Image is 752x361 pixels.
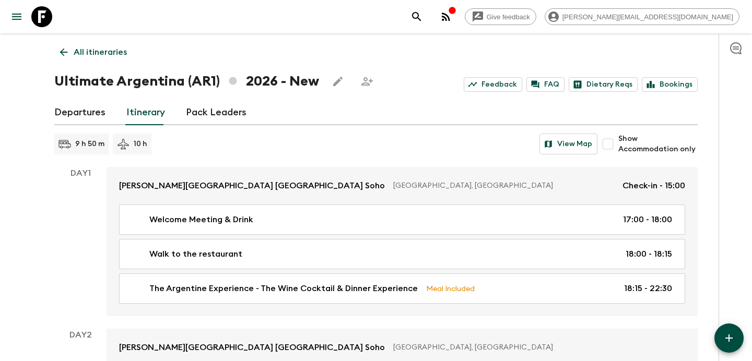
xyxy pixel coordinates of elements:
[626,248,672,260] p: 18:00 - 18:15
[357,71,378,92] span: Share this itinerary
[149,213,253,226] p: Welcome Meeting & Drink
[526,77,565,92] a: FAQ
[134,139,147,149] p: 10 h
[618,134,698,154] span: Show Accommodation only
[74,46,127,58] p: All itineraries
[327,71,348,92] button: Edit this itinerary
[426,283,475,294] p: Meal Included
[149,282,418,295] p: The Argentine Experience - The Wine Cocktail & Dinner Experience
[464,77,522,92] a: Feedback
[107,167,698,204] a: [PERSON_NAME][GEOGRAPHIC_DATA] [GEOGRAPHIC_DATA] Soho[GEOGRAPHIC_DATA], [GEOGRAPHIC_DATA]Check-in...
[119,179,385,192] p: [PERSON_NAME][GEOGRAPHIC_DATA] [GEOGRAPHIC_DATA] Soho
[623,213,672,226] p: 17:00 - 18:00
[393,342,677,353] p: [GEOGRAPHIC_DATA], [GEOGRAPHIC_DATA]
[119,341,385,354] p: [PERSON_NAME][GEOGRAPHIC_DATA] [GEOGRAPHIC_DATA] Soho
[54,167,107,179] p: Day 1
[465,8,536,25] a: Give feedback
[54,329,107,341] p: Day 2
[624,282,672,295] p: 18:15 - 22:30
[75,139,104,149] p: 9 h 50 m
[54,100,105,125] a: Departures
[54,71,319,92] h1: Ultimate Argentina (AR1) 2026 - New
[6,6,27,27] button: menu
[481,13,536,21] span: Give feedback
[119,204,685,235] a: Welcome Meeting & Drink17:00 - 18:00
[622,179,685,192] p: Check-in - 15:00
[393,180,614,191] p: [GEOGRAPHIC_DATA], [GEOGRAPHIC_DATA]
[545,8,739,25] div: [PERSON_NAME][EMAIL_ADDRESS][DOMAIN_NAME]
[119,273,685,304] a: The Argentine Experience - The Wine Cocktail & Dinner ExperienceMeal Included18:15 - 22:30
[119,239,685,269] a: Walk to the restaurant18:00 - 18:15
[642,77,698,92] a: Bookings
[406,6,427,27] button: search adventures
[126,100,165,125] a: Itinerary
[54,42,133,63] a: All itineraries
[149,248,242,260] p: Walk to the restaurant
[186,100,246,125] a: Pack Leaders
[539,134,597,154] button: View Map
[569,77,638,92] a: Dietary Reqs
[557,13,739,21] span: [PERSON_NAME][EMAIL_ADDRESS][DOMAIN_NAME]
